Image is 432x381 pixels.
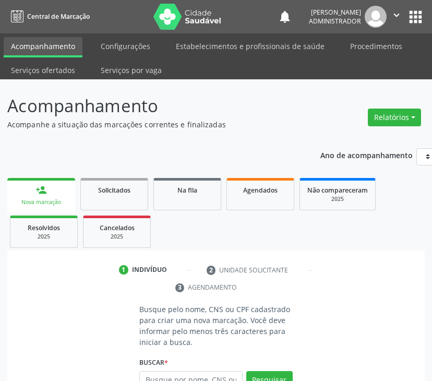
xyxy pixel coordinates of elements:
[7,93,299,119] p: Acompanhamento
[243,186,278,195] span: Agendados
[391,9,402,21] i: 
[119,265,128,275] div: 1
[7,119,299,130] p: Acompanhe a situação das marcações correntes e finalizadas
[406,8,425,26] button: apps
[4,37,82,57] a: Acompanhamento
[139,355,168,371] label: Buscar
[343,37,410,55] a: Procedimentos
[27,12,90,21] span: Central de Marcação
[387,6,406,28] button: 
[169,37,332,55] a: Estabelecimentos e profissionais de saúde
[177,186,197,195] span: Na fila
[365,6,387,28] img: img
[35,184,47,196] div: person_add
[132,265,167,275] div: Indivíduo
[307,195,368,203] div: 2025
[320,148,413,161] p: Ano de acompanhamento
[100,223,135,232] span: Cancelados
[278,9,292,24] button: notifications
[309,8,361,17] div: [PERSON_NAME]
[4,61,82,79] a: Serviços ofertados
[91,233,143,241] div: 2025
[307,186,368,195] span: Não compareceram
[309,17,361,26] span: Administrador
[7,8,90,25] a: Central de Marcação
[93,61,169,79] a: Serviços por vaga
[15,198,68,206] div: Nova marcação
[18,233,70,241] div: 2025
[28,223,60,232] span: Resolvidos
[368,109,421,126] button: Relatórios
[93,37,158,55] a: Configurações
[98,186,130,195] span: Solicitados
[139,304,293,348] p: Busque pelo nome, CNS ou CPF cadastrado para criar uma nova marcação. Você deve informar pelo men...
